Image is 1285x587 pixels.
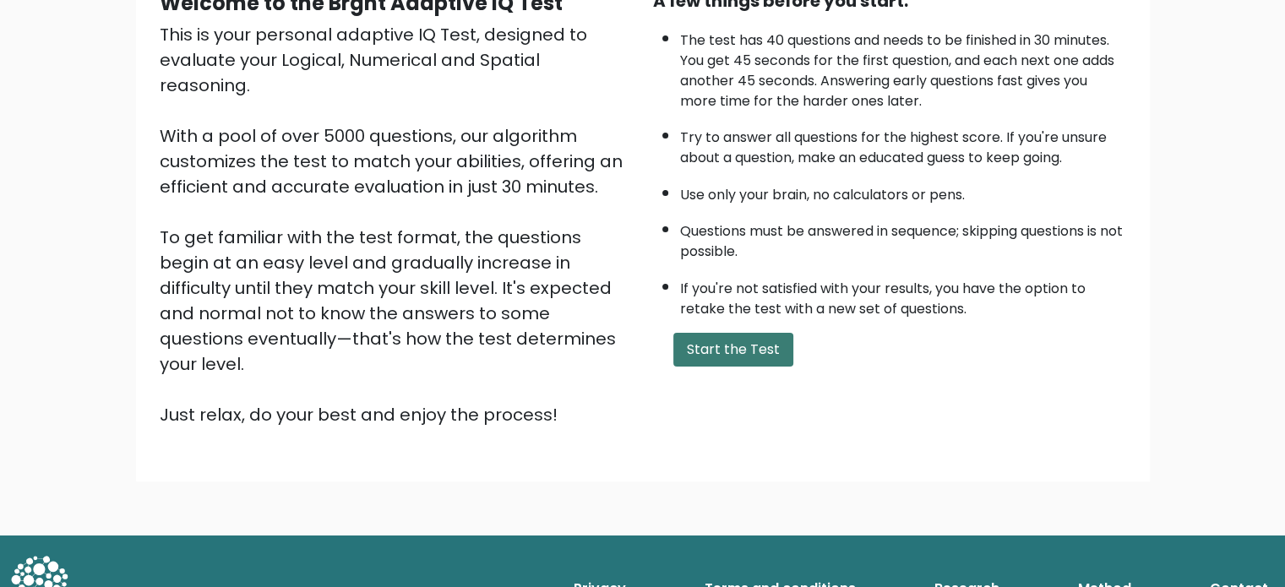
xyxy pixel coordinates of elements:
li: Use only your brain, no calculators or pens. [680,177,1126,205]
div: This is your personal adaptive IQ Test, designed to evaluate your Logical, Numerical and Spatial ... [160,22,633,427]
li: Questions must be answered in sequence; skipping questions is not possible. [680,213,1126,262]
li: Try to answer all questions for the highest score. If you're unsure about a question, make an edu... [680,119,1126,168]
li: If you're not satisfied with your results, you have the option to retake the test with a new set ... [680,270,1126,319]
li: The test has 40 questions and needs to be finished in 30 minutes. You get 45 seconds for the firs... [680,22,1126,111]
button: Start the Test [673,333,793,367]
